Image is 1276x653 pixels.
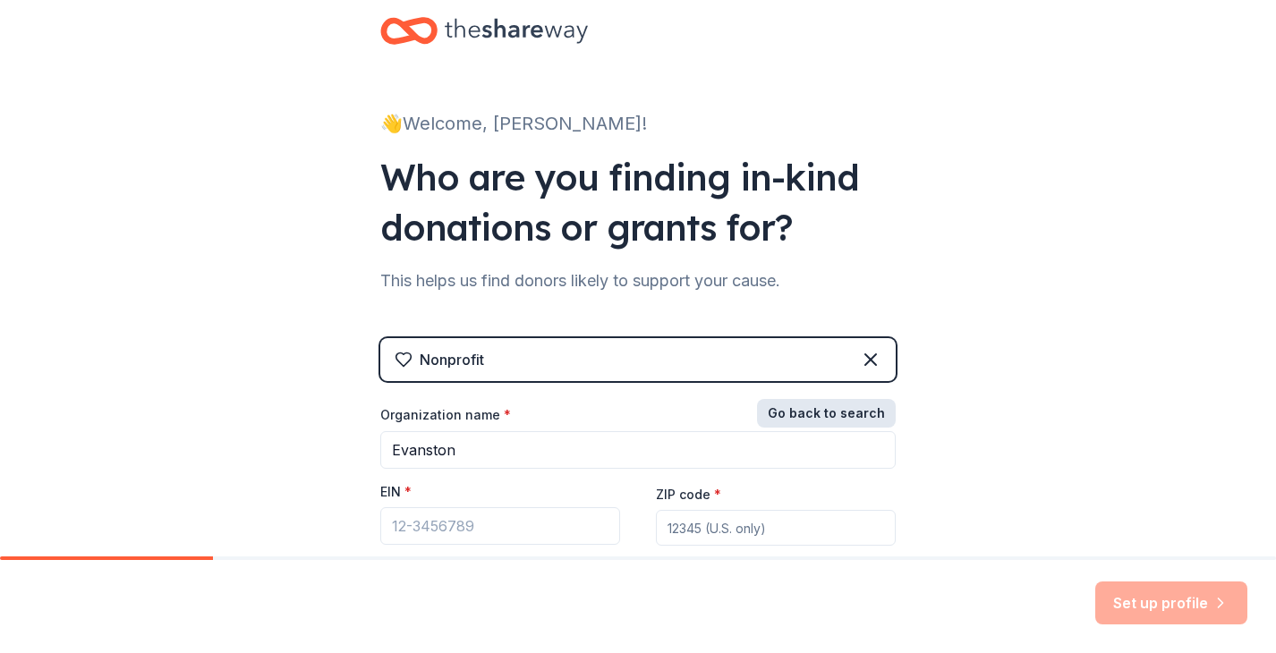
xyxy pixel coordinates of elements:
div: This helps us find donors likely to support your cause. [380,267,896,295]
div: Nonprofit [420,349,484,370]
label: EIN [380,483,412,501]
input: 12-3456789 [380,507,620,545]
button: Go back to search [757,399,896,428]
label: ZIP code [656,486,721,504]
label: Organization name [380,406,511,424]
input: American Red Cross [380,431,896,469]
div: Who are you finding in-kind donations or grants for? [380,152,896,252]
div: 👋 Welcome, [PERSON_NAME]! [380,109,896,138]
input: 12345 (U.S. only) [656,510,896,546]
